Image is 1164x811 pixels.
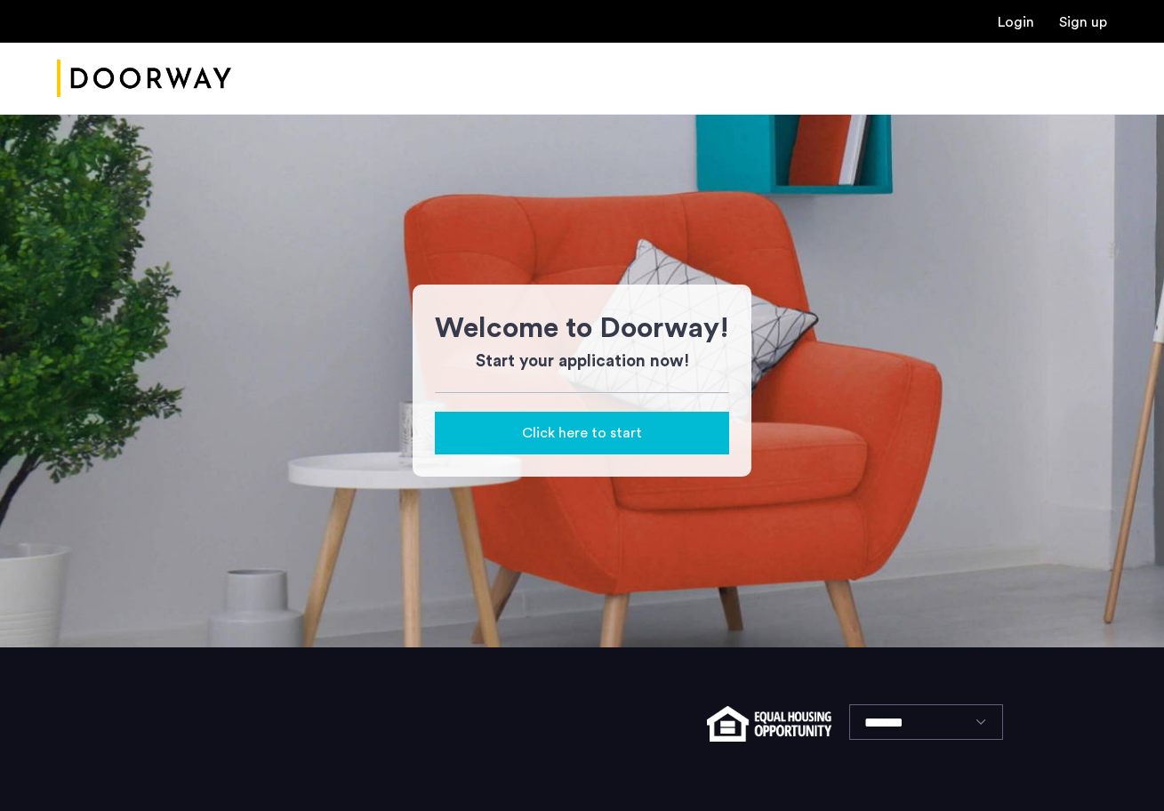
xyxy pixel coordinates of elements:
[435,349,729,374] h3: Start your application now!
[435,412,729,454] button: button
[522,422,642,444] span: Click here to start
[435,307,729,349] h1: Welcome to Doorway!
[1059,15,1107,29] a: Registration
[57,45,231,112] img: logo
[707,706,831,742] img: equal-housing.png
[998,15,1034,29] a: Login
[849,704,1003,740] select: Language select
[57,45,231,112] a: Cazamio Logo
